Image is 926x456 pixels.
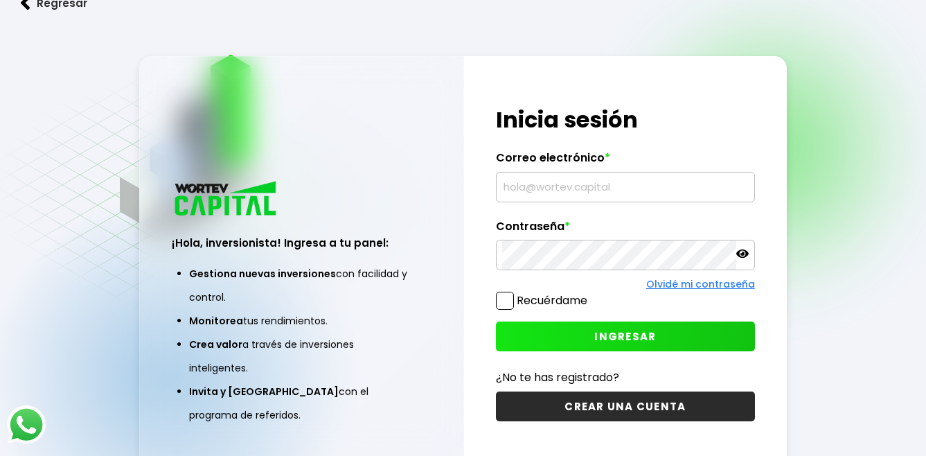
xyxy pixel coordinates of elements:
[517,292,587,308] label: Recuérdame
[172,235,431,251] h3: ¡Hola, inversionista! Ingresa a tu panel:
[496,369,755,386] p: ¿No te has registrado?
[189,337,242,351] span: Crea valor
[189,267,336,281] span: Gestiona nuevas inversiones
[646,277,755,291] a: Olvidé mi contraseña
[496,392,755,421] button: CREAR UNA CUENTA
[496,220,755,240] label: Contraseña
[172,179,281,220] img: logo_wortev_capital
[496,369,755,421] a: ¿No te has registrado?CREAR UNA CUENTA
[189,333,413,380] li: a través de inversiones inteligentes.
[496,103,755,137] h1: Inicia sesión
[496,322,755,351] button: INGRESAR
[594,329,656,344] span: INGRESAR
[189,380,413,427] li: con el programa de referidos.
[502,173,749,202] input: hola@wortev.capital
[189,309,413,333] li: tus rendimientos.
[496,151,755,172] label: Correo electrónico
[7,405,46,444] img: logos_whatsapp-icon.242b2217.svg
[189,314,243,328] span: Monitorea
[189,262,413,309] li: con facilidad y control.
[189,385,339,398] span: Invita y [GEOGRAPHIC_DATA]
